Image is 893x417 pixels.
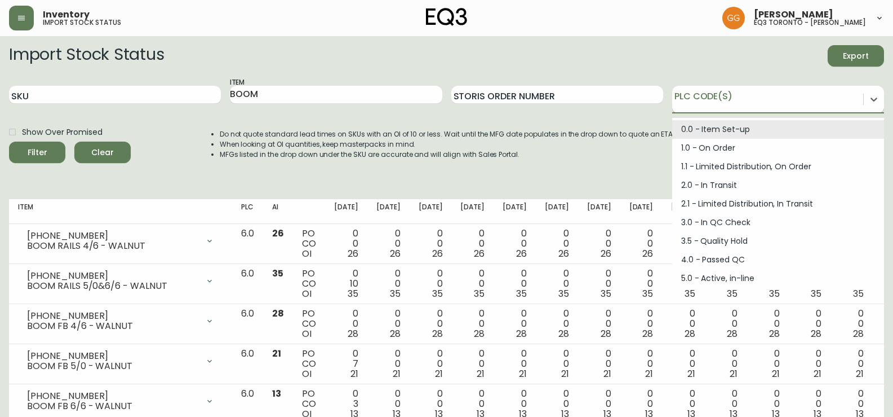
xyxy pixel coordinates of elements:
[410,199,452,224] th: [DATE]
[18,229,223,253] div: [PHONE_NUMBER]BOOM RAILS 4/6 - WALNUT
[503,269,527,299] div: 0 0
[713,349,737,379] div: 0 0
[603,367,611,380] span: 21
[516,327,527,340] span: 28
[620,199,663,224] th: [DATE]
[474,247,485,260] span: 26
[727,287,737,300] span: 35
[672,213,884,232] div: 3.0 - In QC Check
[27,401,198,411] div: BOOM FB 6/6 - WALNUT
[18,389,223,414] div: [PHONE_NUMBER]BOOM FB 6/6 - WALNUT
[477,367,485,380] span: 21
[232,304,263,344] td: 6.0
[629,309,654,339] div: 0 0
[83,146,122,160] span: Clear
[672,176,884,195] div: 2.0 - In Transit
[672,269,884,288] div: 5.0 - Active, in-line
[756,349,780,379] div: 0 0
[671,309,695,339] div: 0 0
[730,367,737,380] span: 21
[302,327,312,340] span: OI
[432,247,443,260] span: 26
[662,199,704,224] th: [DATE]
[629,349,654,379] div: 0 0
[74,142,131,163] button: Clear
[578,199,620,224] th: [DATE]
[27,281,198,291] div: BOOM RAILS 5/0&6/6 - WALNUT
[376,269,401,299] div: 0 0
[856,367,864,380] span: 21
[671,229,695,259] div: 0 0
[302,229,316,259] div: PO CO
[334,349,358,379] div: 0 7
[426,8,468,26] img: logo
[503,349,527,379] div: 0 0
[376,349,401,379] div: 0 0
[348,327,358,340] span: 28
[27,321,198,331] div: BOOM FB 4/6 - WALNUT
[839,309,864,339] div: 0 0
[9,142,65,163] button: Filter
[642,247,653,260] span: 26
[536,199,578,224] th: [DATE]
[769,327,780,340] span: 28
[722,7,745,29] img: dbfc93a9366efef7dcc9a31eef4d00a7
[232,224,263,264] td: 6.0
[18,269,223,293] div: [PHONE_NUMBER]BOOM RAILS 5/0&6/6 - WALNUT
[460,309,485,339] div: 0 0
[587,349,611,379] div: 0 0
[671,269,695,299] div: 0 0
[672,251,884,269] div: 4.0 - Passed QC
[419,269,443,299] div: 0 0
[853,327,864,340] span: 28
[302,367,312,380] span: OI
[348,247,358,260] span: 26
[828,45,884,67] button: Export
[642,287,653,300] span: 35
[839,349,864,379] div: 0 0
[713,309,737,339] div: 0 0
[9,199,232,224] th: Item
[220,129,675,139] li: Do not quote standard lead times on SKUs with an OI of 10 or less. Wait until the MFG date popula...
[772,367,780,380] span: 21
[798,349,822,379] div: 0 0
[432,327,443,340] span: 28
[798,309,822,339] div: 0 0
[376,309,401,339] div: 0 0
[672,120,884,139] div: 0.0 - Item Set-up
[272,227,284,240] span: 26
[587,269,611,299] div: 0 0
[232,344,263,384] td: 6.0
[460,229,485,259] div: 0 0
[503,229,527,259] div: 0 0
[672,157,884,176] div: 1.1 - Limited Distribution, On Order
[558,287,569,300] span: 35
[28,146,47,160] div: Filter
[519,367,527,380] span: 21
[232,199,263,224] th: PLC
[435,367,443,380] span: 21
[672,195,884,213] div: 2.1 - Limited Distribution, In Transit
[756,269,780,299] div: 0 0
[685,327,695,340] span: 28
[629,229,654,259] div: 0 0
[642,327,653,340] span: 28
[853,287,864,300] span: 35
[348,287,358,300] span: 35
[9,45,164,67] h2: Import Stock Status
[27,241,198,251] div: BOOM RAILS 4/6 - WALNUT
[302,247,312,260] span: OI
[769,287,780,300] span: 35
[460,269,485,299] div: 0 0
[587,229,611,259] div: 0 0
[43,19,121,26] h5: import stock status
[220,150,675,160] li: MFGs listed in the drop down under the SKU are accurate and will align with Sales Portal.
[601,327,611,340] span: 28
[18,349,223,374] div: [PHONE_NUMBER]BOOM FB 5/0 - WALNUT
[18,309,223,333] div: [PHONE_NUMBER]BOOM FB 4/6 - WALNUT
[27,391,198,401] div: [PHONE_NUMBER]
[811,287,821,300] span: 35
[22,126,103,138] span: Show Over Promised
[334,309,358,339] div: 0 0
[754,19,866,26] h5: eq3 toronto - [PERSON_NAME]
